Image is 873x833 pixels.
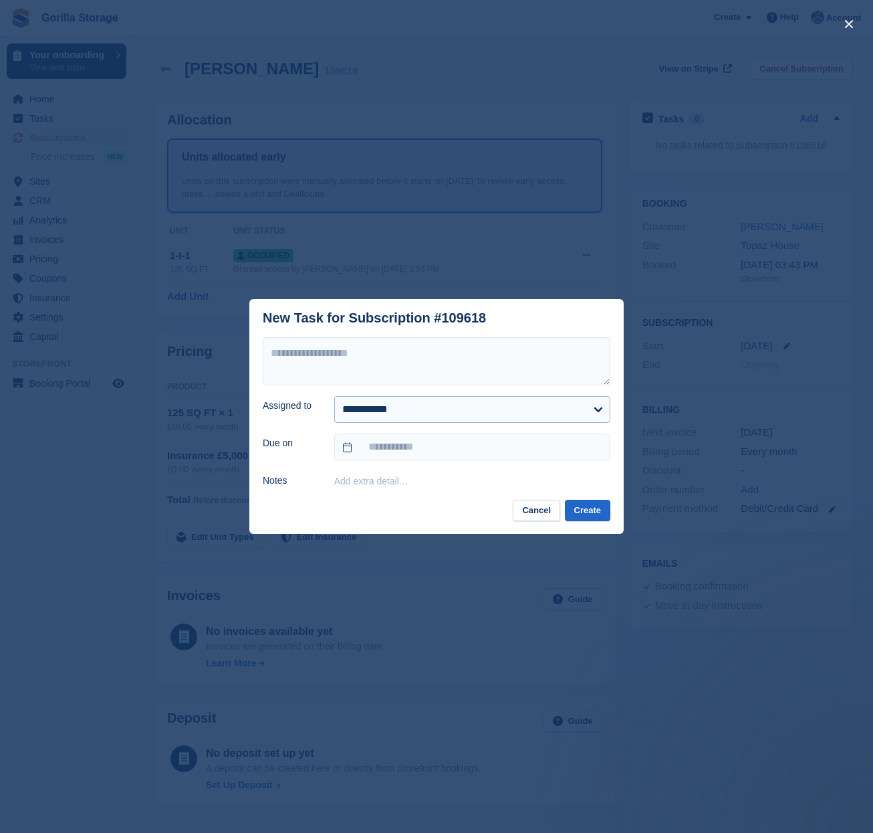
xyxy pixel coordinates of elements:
div: New Task for Subscription #109618 [263,310,486,326]
label: Assigned to [263,399,318,413]
button: Add extra detail… [334,476,408,486]
button: Cancel [513,500,560,522]
label: Due on [263,436,318,450]
button: close [838,13,860,35]
label: Notes [263,474,318,488]
button: Create [565,500,610,522]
